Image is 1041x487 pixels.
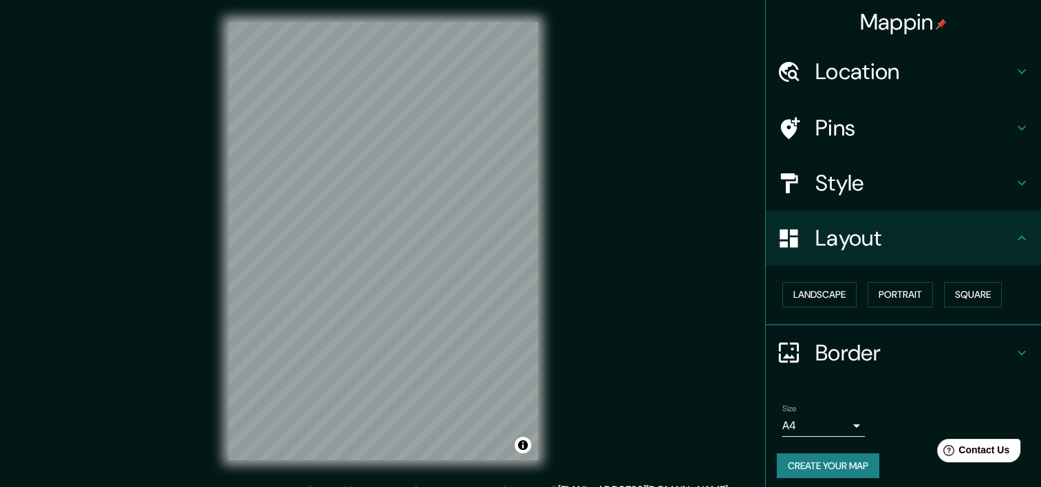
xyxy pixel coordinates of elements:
button: Square [944,282,1002,307]
h4: Pins [815,114,1013,142]
div: Style [766,155,1041,210]
button: Create your map [777,453,879,479]
div: Layout [766,210,1041,266]
img: pin-icon.png [936,19,947,30]
button: Portrait [868,282,933,307]
div: A4 [782,415,865,437]
h4: Style [815,169,1013,197]
button: Landscape [782,282,857,307]
h4: Border [815,339,1013,367]
button: Toggle attribution [515,437,531,453]
canvas: Map [228,22,538,460]
div: Location [766,44,1041,99]
div: Pins [766,100,1041,155]
label: Size [782,402,797,414]
h4: Location [815,58,1013,85]
div: Border [766,325,1041,380]
h4: Layout [815,224,1013,252]
iframe: Help widget launcher [919,433,1026,472]
h4: Mappin [860,8,947,36]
